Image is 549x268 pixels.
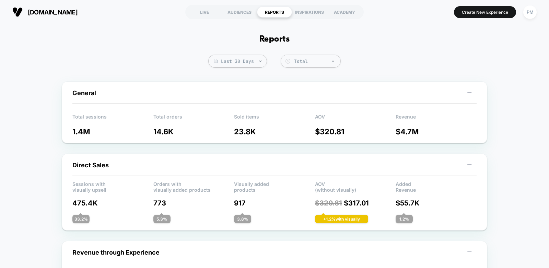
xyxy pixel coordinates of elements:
[396,114,477,124] p: Revenue
[327,7,362,18] div: ACADEMY
[259,34,290,44] h1: Reports
[234,181,315,191] p: Visually added products
[153,199,234,207] p: 773
[234,127,315,136] p: 23.8K
[315,215,368,223] div: + 1.2 % with visually
[315,181,396,191] p: AOV (without visually)
[234,199,315,207] p: 917
[214,59,218,63] img: calendar
[523,5,537,19] div: PM
[153,215,171,223] div: 5.3 %
[454,6,516,18] button: Create New Experience
[208,55,267,68] span: Last 30 Days
[72,199,153,207] p: 475.4K
[153,181,234,191] p: Orders with visually added products
[72,161,109,169] span: Direct Sales
[521,5,539,19] button: PM
[222,7,257,18] div: AUDIENCES
[72,89,96,97] span: General
[292,7,327,18] div: INSPIRATIONS
[72,249,160,256] span: Revenue through Experience
[72,114,153,124] p: Total sessions
[72,181,153,191] p: Sessions with visually upsell
[396,199,477,207] p: $ 55.7K
[396,215,413,223] div: 1.2 %
[28,9,78,16] span: [DOMAIN_NAME]
[315,199,396,207] p: $ 317.01
[315,127,396,136] p: $ 320.81
[153,127,234,136] p: 14.6K
[234,215,251,223] div: 3.8 %
[315,199,342,207] span: $ 320.81
[10,7,80,18] button: [DOMAIN_NAME]
[257,7,292,18] div: REPORTS
[396,127,477,136] p: $ 4.7M
[187,7,222,18] div: LIVE
[332,60,334,62] img: end
[396,181,477,191] p: Added Revenue
[315,114,396,124] p: AOV
[12,7,23,17] img: Visually logo
[72,127,153,136] p: 1.4M
[234,114,315,124] p: Sold items
[259,60,261,62] img: end
[153,114,234,124] p: Total orders
[294,58,337,64] div: Total
[287,59,289,63] tspan: $
[72,215,90,223] div: 33.2 %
